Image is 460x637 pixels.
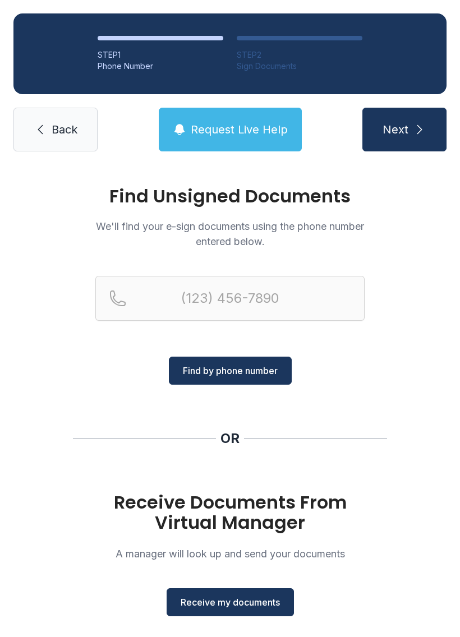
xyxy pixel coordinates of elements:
[52,122,77,137] span: Back
[95,187,365,205] h1: Find Unsigned Documents
[95,546,365,561] p: A manager will look up and send your documents
[183,364,278,377] span: Find by phone number
[98,61,223,72] div: Phone Number
[95,492,365,533] h1: Receive Documents From Virtual Manager
[220,430,240,447] div: OR
[383,122,408,137] span: Next
[181,596,280,609] span: Receive my documents
[98,49,223,61] div: STEP 1
[237,49,362,61] div: STEP 2
[191,122,288,137] span: Request Live Help
[95,276,365,321] input: Reservation phone number
[237,61,362,72] div: Sign Documents
[95,219,365,249] p: We'll find your e-sign documents using the phone number entered below.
